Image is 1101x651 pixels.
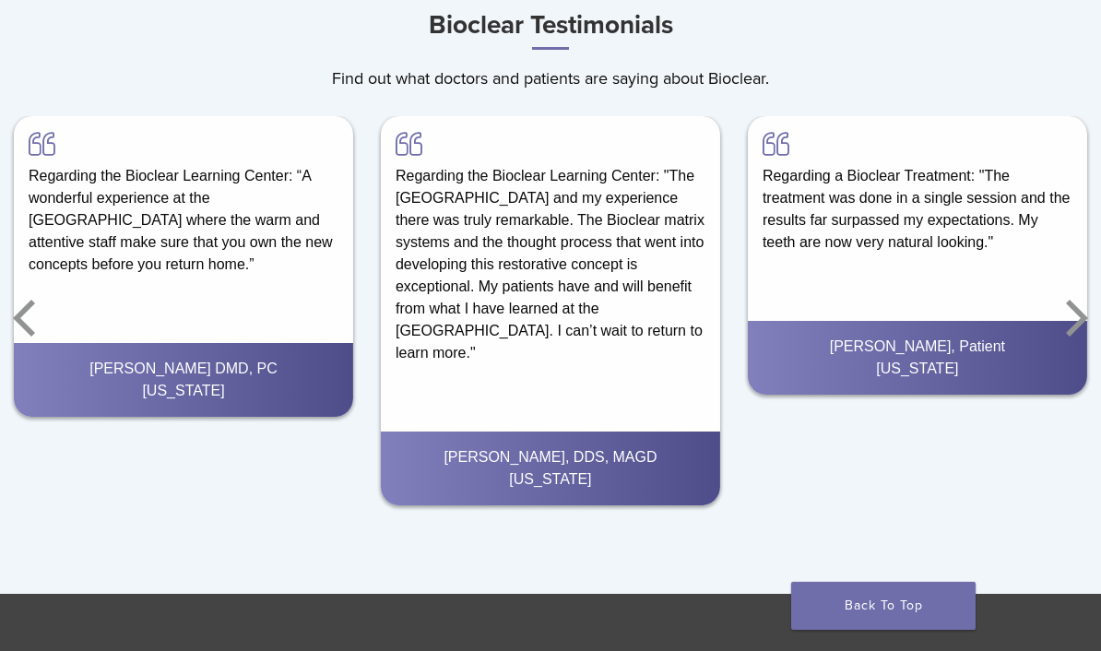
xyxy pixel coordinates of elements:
[381,116,720,379] div: Regarding the Bioclear Learning Center: "The [GEOGRAPHIC_DATA] and my experience there was truly ...
[763,358,1072,380] div: [US_STATE]
[396,446,705,468] div: [PERSON_NAME], DDS, MAGD
[748,116,1087,268] div: Regarding a Bioclear Treatment: "The treatment was done in a single session and the results far s...
[14,116,353,290] div: Regarding the Bioclear Learning Center: “A wonderful experience at the [GEOGRAPHIC_DATA] where th...
[791,582,976,630] a: Back To Top
[396,468,705,491] div: [US_STATE]
[29,358,338,380] div: [PERSON_NAME] DMD, PC
[29,380,338,402] div: [US_STATE]
[763,336,1072,358] div: [PERSON_NAME], Patient
[9,263,46,373] button: Previous
[1055,263,1092,373] button: Next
